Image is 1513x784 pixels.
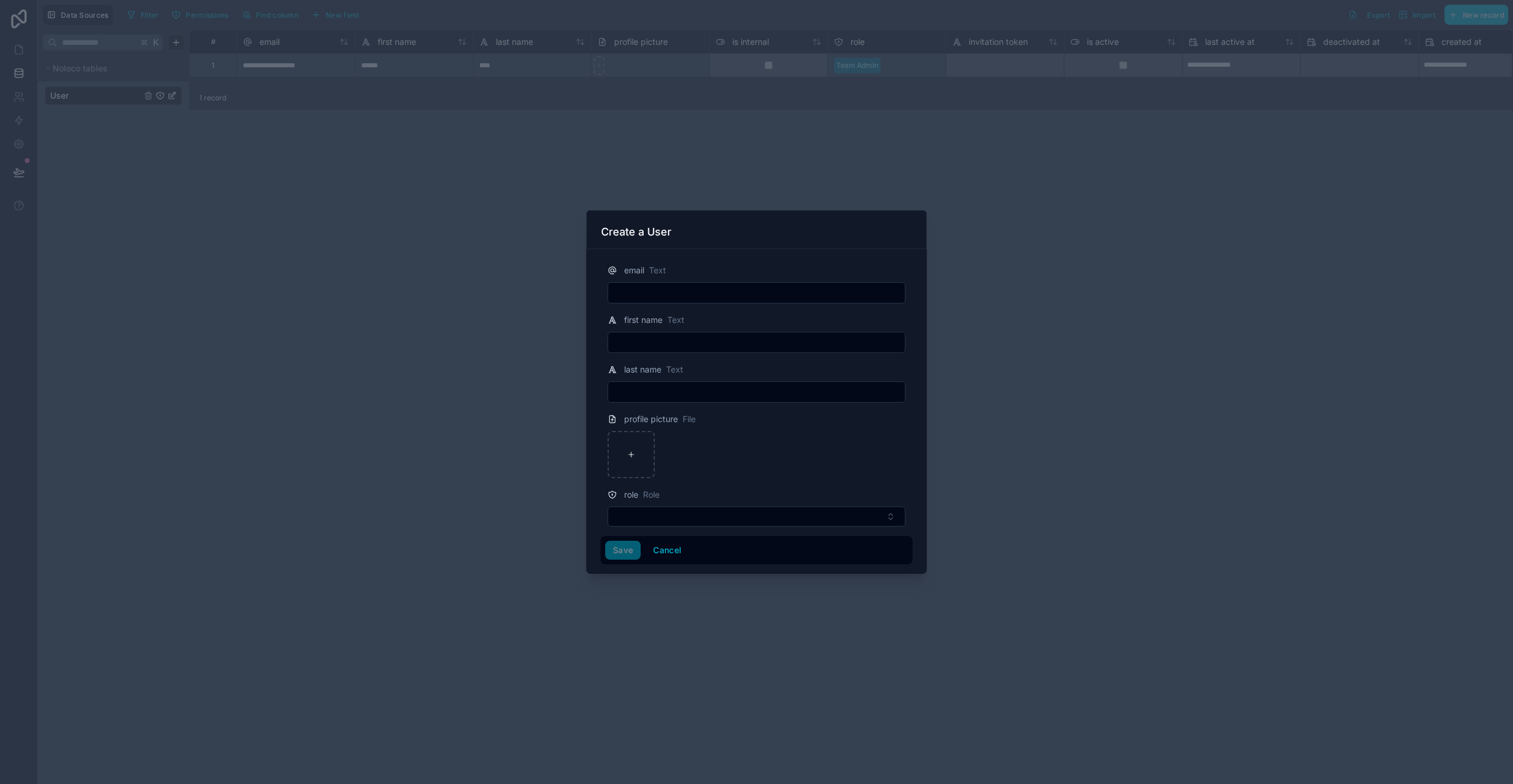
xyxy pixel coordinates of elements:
[624,264,644,276] span: email
[643,489,660,501] span: Role
[624,314,663,326] span: first name
[624,413,678,425] span: profile picture
[624,364,661,375] span: last name
[624,489,638,501] span: role
[667,314,684,326] span: Text
[601,225,671,239] h3: Create a User
[649,264,666,276] span: Text
[683,413,696,425] span: File
[645,541,689,560] button: Cancel
[666,364,683,375] span: Text
[608,507,905,527] button: Select Button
